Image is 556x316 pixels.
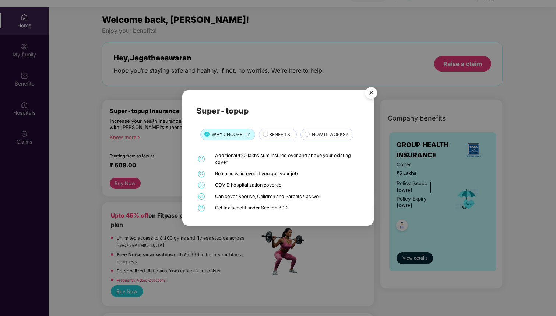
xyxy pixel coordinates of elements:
div: Additional ₹20 lakhs sum insured over and above your existing cover [215,152,358,166]
div: Remains valid even if you quit your job [215,170,358,177]
span: 05 [198,205,205,211]
span: WHY CHOOSE IT? [212,131,250,138]
div: Get tax benefit under Section 80D [215,205,358,212]
span: HOW IT WORKS? [312,131,348,138]
button: Close [361,83,381,103]
span: 04 [198,193,205,200]
h2: Super-topup [197,105,360,117]
div: Can cover Spouse, Children and Parents* as well [215,193,358,200]
span: BENEFITS [269,131,290,138]
div: COVID hospitalization covered [215,182,358,189]
span: 01 [198,156,205,162]
span: 02 [198,171,205,177]
img: svg+xml;base64,PHN2ZyB4bWxucz0iaHR0cDovL3d3dy53My5vcmcvMjAwMC9zdmciIHdpZHRoPSI1NiIgaGVpZ2h0PSI1Ni... [361,84,381,104]
span: 03 [198,182,205,188]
